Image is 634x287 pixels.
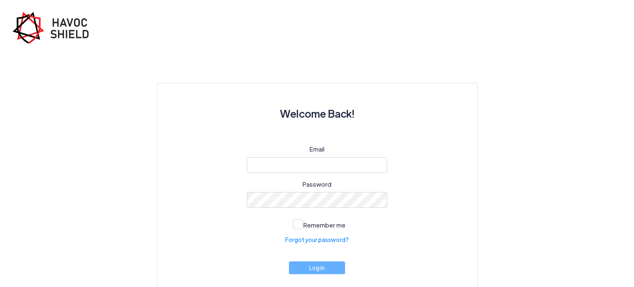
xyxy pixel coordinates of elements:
[285,235,349,244] a: Forgot your password?
[12,12,95,43] img: havoc-shield-register-logo.png
[289,261,345,274] button: Log in
[310,145,324,154] label: Email
[177,103,457,124] h3: Welcome Back!
[303,180,331,189] label: Password
[303,221,345,229] span: Remember me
